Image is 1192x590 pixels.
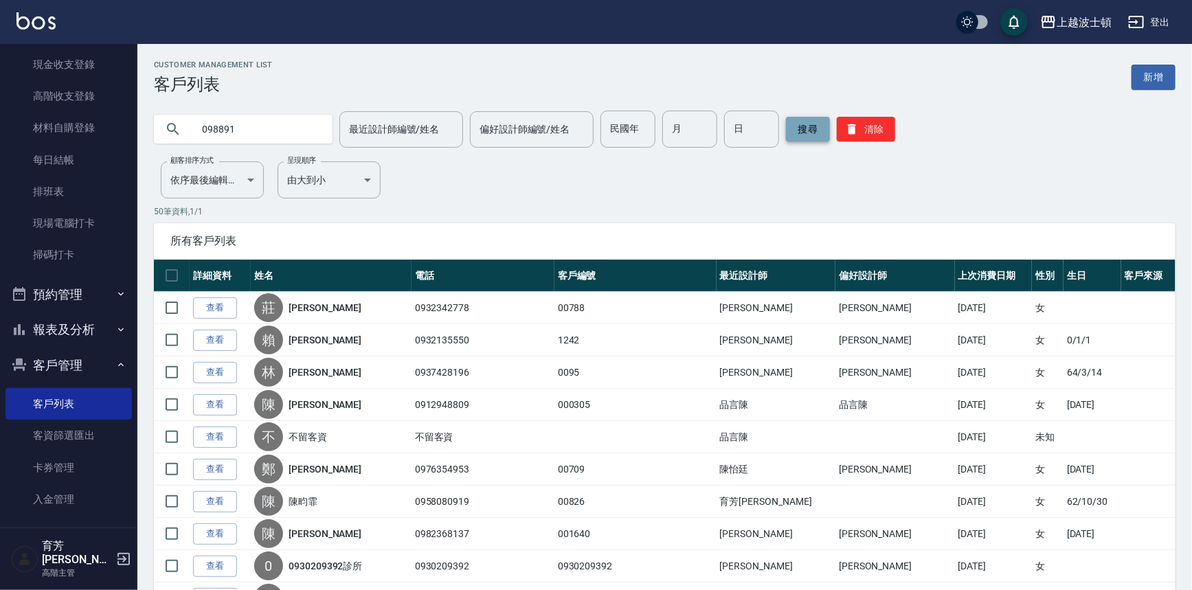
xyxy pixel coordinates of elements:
[5,239,132,271] a: 掃碼打卡
[254,358,283,387] div: 林
[955,260,1033,292] th: 上次消費日期
[955,356,1033,389] td: [DATE]
[154,75,273,94] h3: 客戶列表
[289,462,361,476] a: [PERSON_NAME]
[5,452,132,484] a: 卡券管理
[5,521,132,556] button: 員工及薪資
[193,394,237,416] a: 查看
[1057,14,1112,31] div: 上越波士頓
[412,356,554,389] td: 0937428196
[835,550,955,582] td: [PERSON_NAME]
[955,550,1033,582] td: [DATE]
[554,324,717,356] td: 1242
[1032,356,1064,389] td: 女
[554,389,717,421] td: 000305
[837,117,895,141] button: 清除
[1132,65,1176,90] a: 新增
[786,117,830,141] button: 搜尋
[717,453,836,486] td: 陳怡廷
[5,388,132,420] a: 客戶列表
[554,550,717,582] td: 0930209392
[254,519,283,548] div: 陳
[717,421,836,453] td: 品言陳
[1032,518,1064,550] td: 女
[5,277,132,313] button: 預約管理
[193,330,237,351] a: 查看
[42,567,112,579] p: 高階主管
[835,260,955,292] th: 偏好設計師
[193,297,237,319] a: 查看
[170,234,1159,248] span: 所有客戶列表
[193,491,237,512] a: 查看
[554,453,717,486] td: 00709
[5,207,132,239] a: 現場電腦打卡
[1123,10,1176,35] button: 登出
[955,292,1033,324] td: [DATE]
[835,356,955,389] td: [PERSON_NAME]
[289,333,361,347] a: [PERSON_NAME]
[289,301,361,315] a: [PERSON_NAME]
[717,324,836,356] td: [PERSON_NAME]
[1032,389,1064,421] td: 女
[170,155,214,166] label: 顧客排序方式
[278,161,381,198] div: 由大到小
[5,80,132,112] a: 高階收支登錄
[554,260,717,292] th: 客戶編號
[289,559,362,573] a: 0930209392診所
[412,550,554,582] td: 0930209392
[5,144,132,176] a: 每日結帳
[554,292,717,324] td: 00788
[1121,260,1176,292] th: 客戶來源
[154,60,273,69] h2: Customer Management List
[254,293,283,322] div: 莊
[412,518,554,550] td: 0982368137
[955,453,1033,486] td: [DATE]
[287,155,316,166] label: 呈現順序
[1064,260,1121,292] th: 生日
[955,389,1033,421] td: [DATE]
[717,518,836,550] td: [PERSON_NAME]
[412,260,554,292] th: 電話
[835,518,955,550] td: [PERSON_NAME]
[161,161,264,198] div: 依序最後編輯時間
[1032,453,1064,486] td: 女
[1064,486,1121,518] td: 62/10/30
[154,205,1176,218] p: 50 筆資料, 1 / 1
[717,292,836,324] td: [PERSON_NAME]
[1064,518,1121,550] td: [DATE]
[1032,421,1064,453] td: 未知
[193,459,237,480] a: 查看
[955,421,1033,453] td: [DATE]
[289,365,361,379] a: [PERSON_NAME]
[955,518,1033,550] td: [DATE]
[717,260,836,292] th: 最近設計師
[254,326,283,354] div: 賴
[42,539,112,567] h5: 育芳[PERSON_NAME]
[192,111,322,148] input: 搜尋關鍵字
[251,260,412,292] th: 姓名
[254,455,283,484] div: 鄭
[1064,356,1121,389] td: 64/3/14
[412,486,554,518] td: 0958080919
[1064,324,1121,356] td: 0/1/1
[835,389,955,421] td: 品言陳
[717,486,836,518] td: 育芳[PERSON_NAME]
[193,427,237,448] a: 查看
[254,390,283,419] div: 陳
[1035,8,1117,36] button: 上越波士頓
[412,421,554,453] td: 不留客資
[717,356,836,389] td: [PERSON_NAME]
[1000,8,1028,36] button: save
[1032,486,1064,518] td: 女
[16,12,56,30] img: Logo
[5,49,132,80] a: 現金收支登錄
[955,324,1033,356] td: [DATE]
[254,552,283,580] div: 0
[554,518,717,550] td: 001640
[1032,324,1064,356] td: 女
[717,550,836,582] td: [PERSON_NAME]
[5,484,132,515] a: 入金管理
[1064,453,1121,486] td: [DATE]
[1032,550,1064,582] td: 女
[193,362,237,383] a: 查看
